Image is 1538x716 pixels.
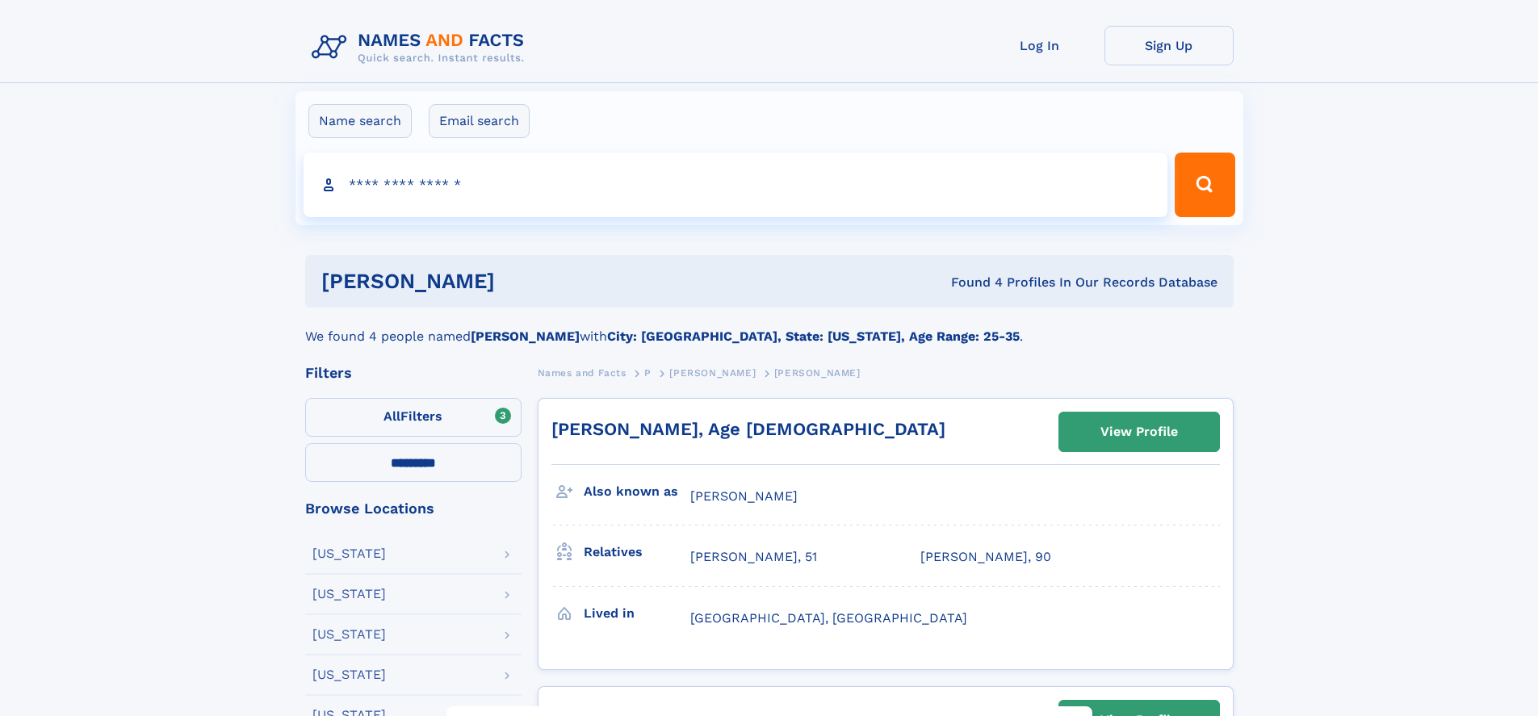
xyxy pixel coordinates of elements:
span: [PERSON_NAME] [669,367,756,379]
input: search input [304,153,1168,217]
div: Filters [305,366,522,380]
span: P [644,367,652,379]
img: Logo Names and Facts [305,26,538,69]
a: [PERSON_NAME], Age [DEMOGRAPHIC_DATA] [551,419,945,439]
b: [PERSON_NAME] [471,329,580,344]
div: We found 4 people named with . [305,308,1234,346]
b: City: [GEOGRAPHIC_DATA], State: [US_STATE], Age Range: 25-35 [607,329,1020,344]
span: [GEOGRAPHIC_DATA], [GEOGRAPHIC_DATA] [690,610,967,626]
label: Filters [305,398,522,437]
h1: [PERSON_NAME] [321,271,723,291]
a: [PERSON_NAME], 51 [690,548,817,566]
span: [PERSON_NAME] [774,367,861,379]
div: [US_STATE] [312,668,386,681]
h3: Lived in [584,600,690,627]
label: Name search [308,104,412,138]
a: Sign Up [1104,26,1234,65]
span: [PERSON_NAME] [690,488,798,504]
a: [PERSON_NAME], 90 [920,548,1051,566]
h3: Relatives [584,538,690,566]
label: Email search [429,104,530,138]
div: View Profile [1100,413,1178,450]
span: All [383,408,400,424]
a: Log In [975,26,1104,65]
a: P [644,362,652,383]
div: Found 4 Profiles In Our Records Database [723,274,1217,291]
button: Search Button [1175,153,1234,217]
a: Names and Facts [538,362,627,383]
div: Browse Locations [305,501,522,516]
div: [US_STATE] [312,547,386,560]
a: View Profile [1059,412,1219,451]
div: [US_STATE] [312,628,386,641]
a: [PERSON_NAME] [669,362,756,383]
div: [US_STATE] [312,588,386,601]
h3: Also known as [584,478,690,505]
